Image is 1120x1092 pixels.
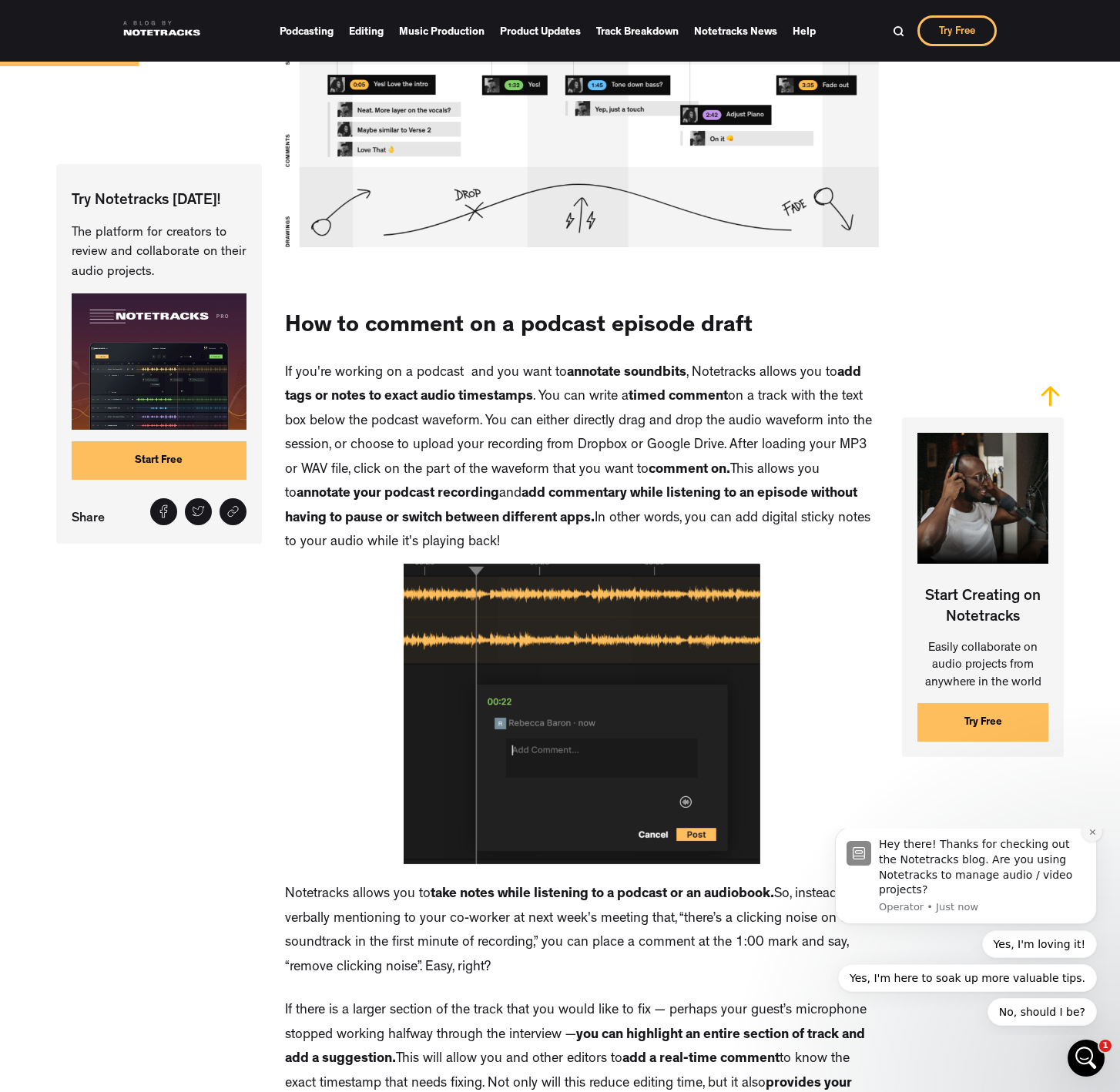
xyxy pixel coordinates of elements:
div: Quick reply options [23,102,285,197]
span: 1 [1099,1040,1112,1052]
p: Notetracks allows you to So, instead of verbally mentioning to your co-worker at next week's meet... [285,883,879,980]
p: The platform for creators to review and collaborate on their audio projects. [72,223,246,283]
a: Music Production [399,20,485,42]
h3: How to comment on a podcast episode draft [285,313,753,343]
a: Notetracks News [694,20,777,42]
a: Product Updates [500,20,581,42]
p: Message from Operator, sent Just now [67,72,273,85]
p: Try Notetracks [DATE]! [72,191,246,212]
strong: timed comment [629,390,728,404]
iframe: Intercom notifications message [812,829,1120,1035]
p: Easily collaborate on audio projects from anywhere in the world [902,640,1064,692]
img: Share link icon [226,505,240,518]
a: Podcasting [280,20,334,42]
a: Track Breakdown [596,20,679,42]
button: Quick reply: No, should I be? [176,169,285,197]
img: Search Bar [893,25,904,37]
strong: add a real-time comment [622,1053,780,1067]
a: Try Free [917,15,997,46]
strong: add commentary while listening to an episode without having to pause or switch between different ... [285,487,857,526]
strong: comment on. [649,464,730,477]
div: Hey there! Thanks for checking out the Notetracks blog. Are you using Notetracks to manage audio ... [67,8,273,69]
a: Try Free [917,703,1048,742]
strong: annotate your podcast recording [297,487,499,501]
a: Tweet [185,498,212,525]
button: Quick reply: Yes, I'm loving it! [170,102,285,129]
p: Start Creating on Notetracks [902,575,1064,628]
button: Quick reply: Yes, I'm here to soak up more valuable tips. [26,136,285,163]
img: Profile image for Operator [35,12,59,37]
strong: take notes while listening to a podcast or an audiobook. [431,888,774,902]
iframe: Intercom live chat [1068,1040,1105,1077]
strong: annotate soundbits [567,367,686,380]
a: Editing [349,20,384,42]
p: If you're working on a podcast and you want to , Notetracks allows you to . You can write a on a ... [285,362,879,556]
p: Share [72,507,112,529]
a: Share on Facebook [150,498,177,525]
a: Help [793,20,816,42]
a: Start Free [72,441,246,480]
div: Message content [67,8,273,69]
